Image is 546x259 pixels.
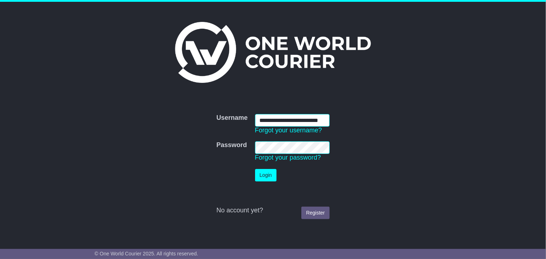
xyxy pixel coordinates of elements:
[95,251,198,256] span: © One World Courier 2025. All rights reserved.
[255,154,321,161] a: Forgot your password?
[175,22,371,83] img: One World
[255,127,322,134] a: Forgot your username?
[255,169,277,182] button: Login
[216,207,329,215] div: No account yet?
[216,141,247,149] label: Password
[301,207,329,219] a: Register
[216,114,248,122] label: Username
